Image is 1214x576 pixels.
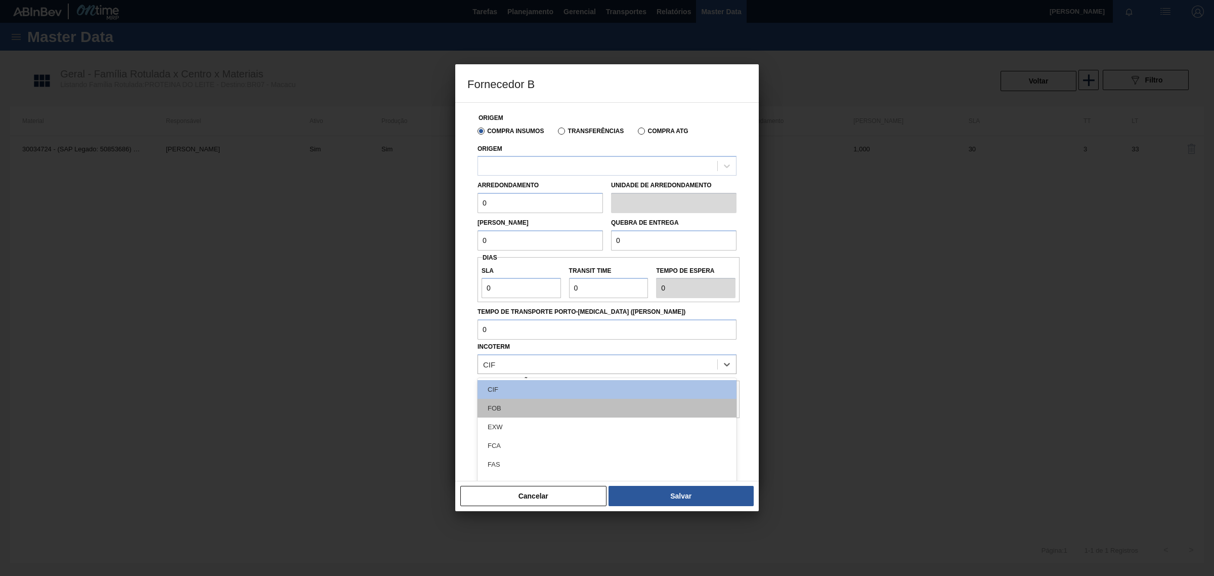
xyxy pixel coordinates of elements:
span: Configurações de Carteira Mensal [483,378,607,385]
div: FCA [478,436,736,455]
button: Cancelar [460,486,606,506]
label: Compra ATG [638,128,688,135]
label: Compra Insumos [478,128,544,135]
label: Quebra de entrega [611,219,679,226]
label: Incoterm [478,343,510,350]
div: CIF [478,380,736,399]
div: CIF [483,360,495,369]
label: Tempo de Transporte Porto-[MEDICAL_DATA] ([PERSON_NAME]) [478,305,736,319]
div: FAS [478,455,736,474]
button: Salvar [609,486,754,506]
label: [PERSON_NAME] [478,219,529,226]
h3: Fornecedor B [455,64,759,103]
span: Dias [483,254,497,261]
div: FOB [478,399,736,418]
div: CPT [478,474,736,492]
label: Unidade de arredondamento [611,178,736,193]
div: EXW [478,418,736,436]
label: Origem [478,145,502,152]
label: Origem [479,114,503,121]
label: Transit Time [569,264,648,278]
label: Transferências [558,128,624,135]
label: Tempo de espera [656,264,735,278]
label: SLA [482,264,561,278]
label: Arredondamento [478,182,539,189]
